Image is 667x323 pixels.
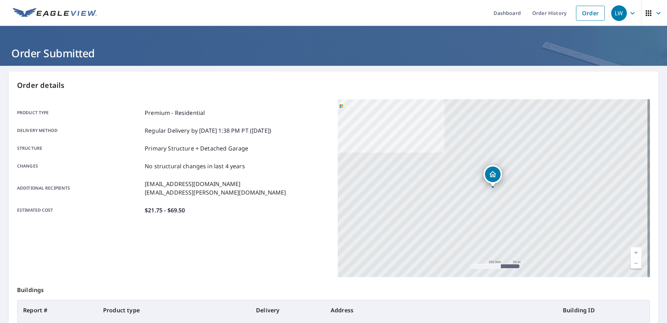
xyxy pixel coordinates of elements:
p: $21.75 - $69.50 [145,206,185,215]
a: Current Level 17, Zoom Out [631,258,641,269]
p: Regular Delivery by [DATE] 1:38 PM PT ([DATE]) [145,126,271,135]
p: Order details [17,80,650,91]
p: Additional recipients [17,180,142,197]
p: Estimated cost [17,206,142,215]
p: Premium - Residential [145,108,205,117]
th: Address [325,300,557,320]
th: Product type [97,300,250,320]
p: Structure [17,144,142,153]
th: Delivery [250,300,325,320]
div: Dropped pin, building 1, Residential property, 234 Stoney Shores Dr Sunrise Beach, MO 65079 [484,165,502,187]
p: [EMAIL_ADDRESS][DOMAIN_NAME] [145,180,286,188]
p: Buildings [17,277,650,300]
th: Building ID [557,300,650,320]
p: Changes [17,162,142,170]
p: Delivery method [17,126,142,135]
div: LW [611,5,627,21]
p: No structural changes in last 4 years [145,162,245,170]
a: Current Level 17, Zoom In [631,247,641,258]
p: [EMAIL_ADDRESS][PERSON_NAME][DOMAIN_NAME] [145,188,286,197]
h1: Order Submitted [9,46,658,60]
p: Primary Structure + Detached Garage [145,144,248,153]
a: Order [576,6,605,21]
p: Product type [17,108,142,117]
th: Report # [17,300,97,320]
img: EV Logo [13,8,97,18]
